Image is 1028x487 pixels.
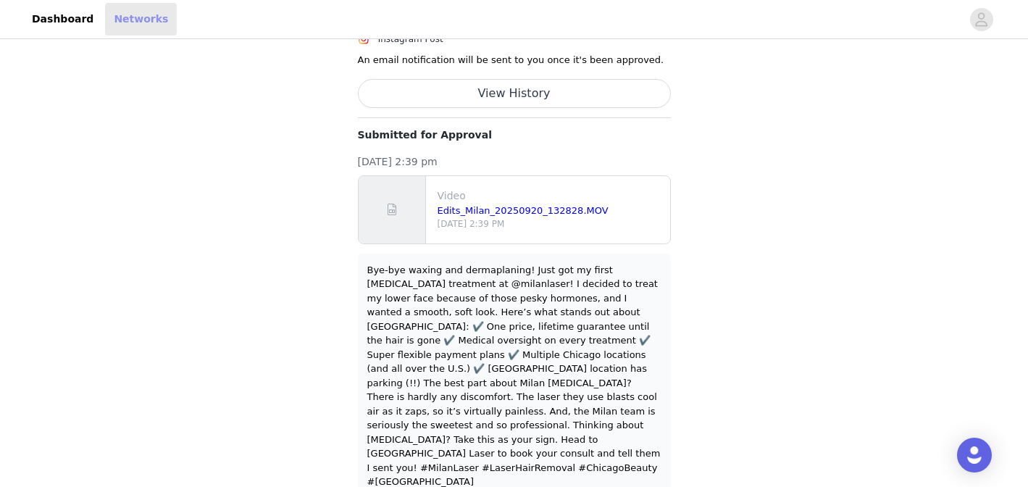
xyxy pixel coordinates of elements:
[957,438,992,473] div: Open Intercom Messenger
[438,217,664,230] p: [DATE] 2:39 PM
[358,154,671,170] p: [DATE] 2:39 pm
[438,188,664,204] p: Video
[378,34,443,44] span: Instagram Post
[974,8,988,31] div: avatar
[23,3,102,36] a: Dashboard
[438,205,609,216] a: Edits_Milan_20250920_132828.MOV
[358,128,671,143] p: Submitted for Approval
[358,79,671,108] button: View History
[105,3,177,36] a: Networks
